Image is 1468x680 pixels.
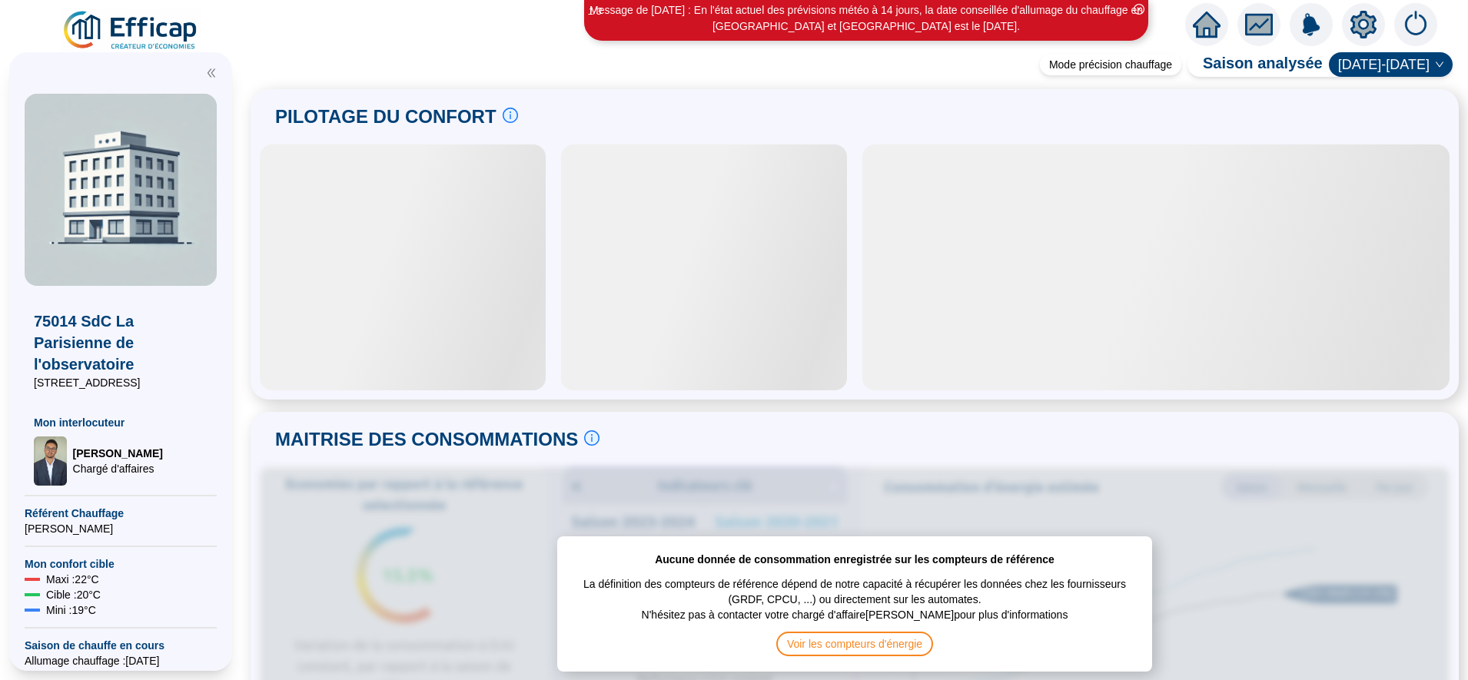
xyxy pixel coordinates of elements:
[584,430,599,446] span: info-circle
[1290,3,1333,46] img: alerts
[46,587,101,602] span: Cible : 20 °C
[1193,11,1221,38] span: home
[573,567,1137,607] span: La définition des compteurs de référence dépend de notre capacité à récupérer les données chez le...
[61,9,201,52] img: efficap energie logo
[655,552,1055,567] span: Aucune donnée de consommation enregistrée sur les compteurs de référence
[1350,11,1377,38] span: setting
[25,653,217,668] span: Allumage chauffage : [DATE]
[73,461,163,476] span: Chargé d'affaires
[34,436,67,486] img: Chargé d'affaires
[1245,11,1273,38] span: fund
[25,506,217,521] span: Référent Chauffage
[46,602,96,618] span: Mini : 19 °C
[25,521,217,536] span: [PERSON_NAME]
[206,68,217,78] span: double-left
[275,427,578,452] span: MAITRISE DES CONSOMMATIONS
[34,310,208,375] span: 75014 SdC La Parisienne de l'observatoire
[275,104,497,129] span: PILOTAGE DU CONFORT
[25,556,217,572] span: Mon confort cible
[34,375,208,390] span: [STREET_ADDRESS]
[34,415,208,430] span: Mon interlocuteur
[1134,4,1144,15] span: close-circle
[1394,3,1437,46] img: alerts
[1435,60,1444,69] span: down
[503,108,518,123] span: info-circle
[46,572,99,587] span: Maxi : 22 °C
[586,2,1146,35] div: Message de [DATE] : En l'état actuel des prévisions météo à 14 jours, la date conseillée d'alluma...
[776,632,933,656] span: Voir les compteurs d'énergie
[1040,54,1181,75] div: Mode précision chauffage
[1187,52,1323,77] span: Saison analysée
[73,446,163,461] span: [PERSON_NAME]
[25,638,217,653] span: Saison de chauffe en cours
[1338,53,1443,76] span: 2025-2026
[588,5,602,17] i: 1 / 3
[642,607,1068,632] span: N'hésitez pas à contacter votre chargé d'affaire [PERSON_NAME] pour plus d'informations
